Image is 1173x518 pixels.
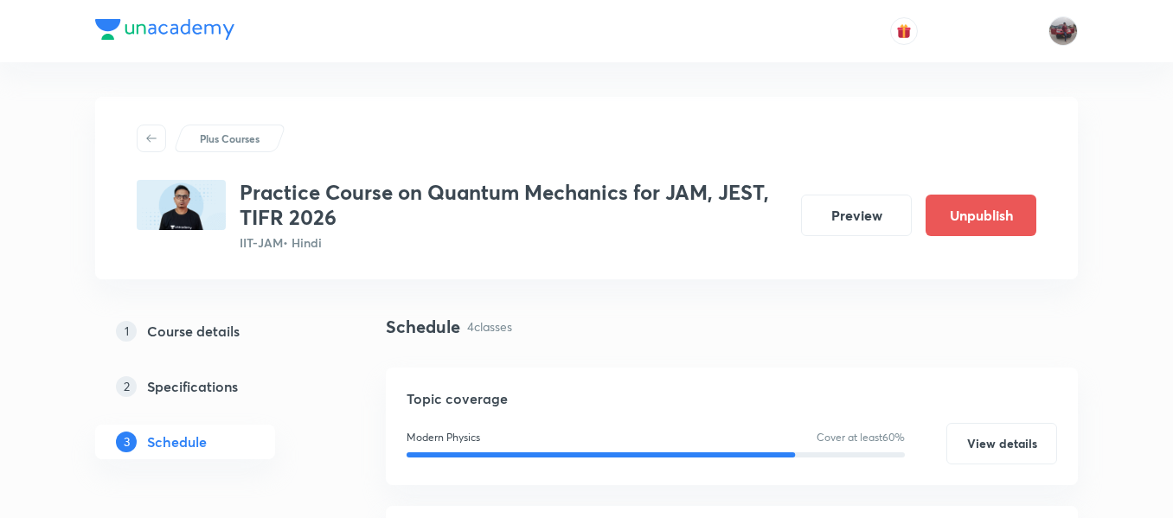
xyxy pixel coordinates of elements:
img: avatar [896,23,912,39]
button: Preview [801,195,912,236]
h4: Schedule [386,314,460,340]
a: 1Course details [95,314,330,349]
p: Plus Courses [200,131,260,146]
p: 1 [116,321,137,342]
img: Company Logo [95,19,234,40]
p: 3 [116,432,137,452]
button: Unpublish [926,195,1036,236]
img: amirhussain Hussain [1048,16,1078,46]
img: C0871C52-CEF4-47AA-8E01-92E888B625D9_plus.png [137,180,226,230]
p: Modern Physics [407,430,480,445]
h5: Specifications [147,376,238,397]
button: avatar [890,17,918,45]
a: 2Specifications [95,369,330,404]
h5: Schedule [147,432,207,452]
p: 4 classes [467,317,512,336]
p: 2 [116,376,137,397]
p: Cover at least 60 % [817,430,905,445]
h3: Practice Course on Quantum Mechanics for JAM, JEST, TIFR 2026 [240,180,787,230]
h5: Course details [147,321,240,342]
button: View details [946,423,1057,464]
a: Company Logo [95,19,234,44]
p: IIT-JAM • Hindi [240,233,787,252]
h5: Topic coverage [407,388,1057,409]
